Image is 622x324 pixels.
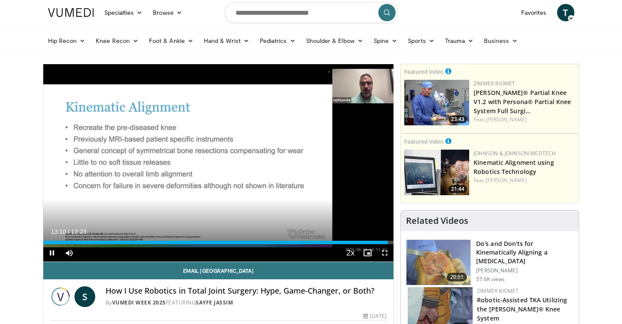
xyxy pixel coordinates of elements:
a: [PERSON_NAME] [486,116,527,123]
a: Hip Recon [43,32,91,49]
img: 85482610-0380-4aae-aa4a-4a9be0c1a4f1.150x105_q85_crop-smart_upscale.jpg [404,150,469,195]
button: Pause [43,244,61,262]
a: Robotic-Assisted TKA Utilizing the [PERSON_NAME]® Knee System [477,296,567,322]
a: 20:51 Do's and Don'ts for Kinematically Aligning a [MEDICAL_DATA] [PERSON_NAME] 57.6K views [406,239,574,285]
a: [PERSON_NAME]® Partial Knee V1.2 with Persona® Partial Knee System Full Surgi… [474,88,571,115]
a: 21:44 [404,150,469,195]
div: By FEATURING [106,299,387,307]
button: Mute [61,244,78,262]
button: Enable picture-in-picture mode [359,244,376,262]
span: / [68,228,70,235]
span: 20:51 [447,273,467,281]
small: Featured Video [404,68,444,75]
img: howell_knee_1.png.150x105_q85_crop-smart_upscale.jpg [406,240,471,285]
h3: Do's and Don'ts for Kinematically Aligning a [MEDICAL_DATA] [476,239,574,265]
a: Pediatrics [255,32,301,49]
img: 99b1778f-d2b2-419a-8659-7269f4b428ba.150x105_q85_crop-smart_upscale.jpg [404,80,469,125]
span: 13:23 [71,228,86,235]
input: Search topics, interventions [225,2,398,23]
a: 23:43 [404,80,469,125]
img: Vumedi Week 2025 [50,286,71,307]
div: Feat. [474,177,575,184]
a: Favorites [516,4,552,21]
div: Progress Bar [43,241,394,244]
button: Fullscreen [376,244,393,262]
a: Spine [368,32,403,49]
a: T [557,4,574,21]
button: Playback Rate [342,244,359,262]
a: Sayfe Jassim [196,299,233,306]
a: Specialties [99,4,148,21]
a: Sports [403,32,440,49]
div: Feat. [474,116,575,124]
a: Vumedi Week 2025 [112,299,166,306]
span: 21:44 [448,185,467,193]
a: Shoulder & Elbow [301,32,368,49]
p: [PERSON_NAME] [476,267,574,274]
a: Email [GEOGRAPHIC_DATA] [43,262,394,279]
span: 23:43 [448,115,467,123]
a: Hand & Wrist [199,32,255,49]
h4: How I Use Robotics in Total Joint Surgery: Hype, Game-Changer, or Both? [106,286,387,296]
a: [PERSON_NAME] [486,177,527,184]
a: Browse [148,4,187,21]
a: Zimmer Biomet [477,287,519,295]
div: [DATE] [363,312,387,320]
a: Trauma [440,32,479,49]
a: Kinematic Alignment using Robotics Technology [474,158,554,176]
a: S [74,286,95,307]
img: VuMedi Logo [48,8,94,17]
a: Business [479,32,523,49]
a: Johnson & Johnson MedTech [474,150,556,157]
a: Knee Recon [90,32,144,49]
a: Foot & Ankle [144,32,199,49]
video-js: Video Player [43,64,394,262]
h4: Related Videos [406,216,468,226]
p: 57.6K views [476,276,505,283]
small: Featured Video [404,137,444,145]
span: 13:10 [51,228,66,235]
a: Zimmer Biomet [474,80,515,87]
